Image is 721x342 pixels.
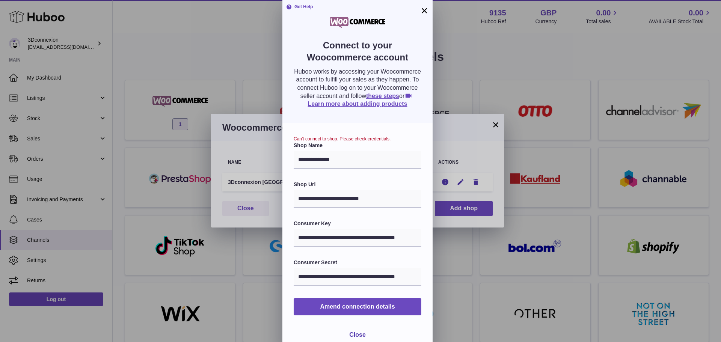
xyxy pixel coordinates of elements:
[294,181,421,188] label: Shop Url
[294,68,421,108] p: Huboo works by accessing your Woocommerce account to fulfill your sales as they happen. To connec...
[294,142,421,149] label: Shop Name
[294,39,421,68] h2: Connect to your Woocommerce account
[320,303,395,310] span: Amend connection details
[294,259,421,266] label: Consumer Secret
[420,6,429,15] button: ×
[294,136,421,142] div: Can't connect to shop. Please check credentials.
[294,298,421,316] button: Amend connection details
[366,93,399,99] a: these steps
[294,220,421,227] label: Consumer Key
[286,4,313,10] strong: Get Help
[326,15,389,30] img: woocommerce.png
[349,331,366,338] span: Close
